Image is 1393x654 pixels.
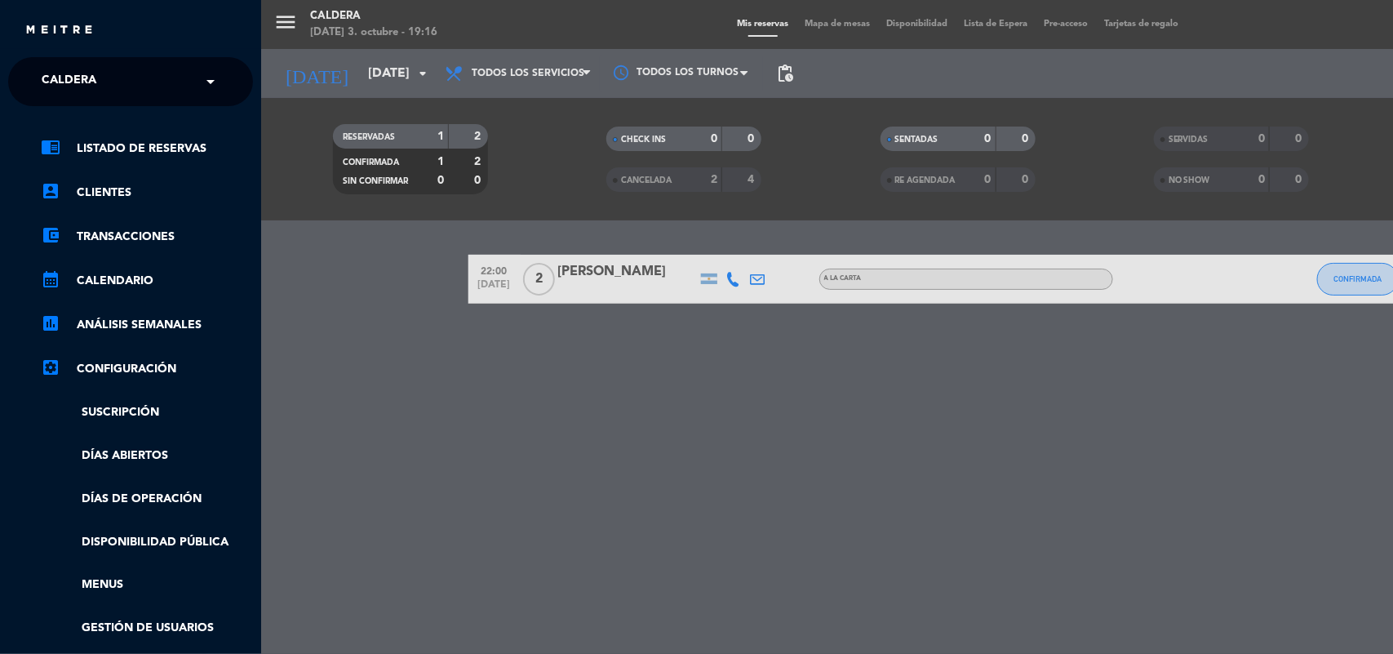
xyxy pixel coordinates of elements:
img: MEITRE [24,24,94,37]
i: assessment [41,314,60,333]
a: chrome_reader_modeListado de Reservas [41,139,253,158]
a: Días abiertos [41,447,253,465]
a: Menus [41,576,253,594]
i: chrome_reader_mode [41,137,60,157]
a: account_boxClientes [41,183,253,202]
a: Disponibilidad pública [41,533,253,552]
a: account_balance_walletTransacciones [41,227,253,247]
a: Suscripción [41,403,253,422]
a: Días de Operación [41,490,253,509]
a: Gestión de usuarios [41,619,253,638]
i: settings_applications [41,358,60,377]
i: calendar_month [41,269,60,289]
a: Configuración [41,359,253,379]
span: Caldera [42,65,96,99]
a: calendar_monthCalendario [41,271,253,291]
a: assessmentANÁLISIS SEMANALES [41,315,253,335]
i: account_box [41,181,60,201]
i: account_balance_wallet [41,225,60,245]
